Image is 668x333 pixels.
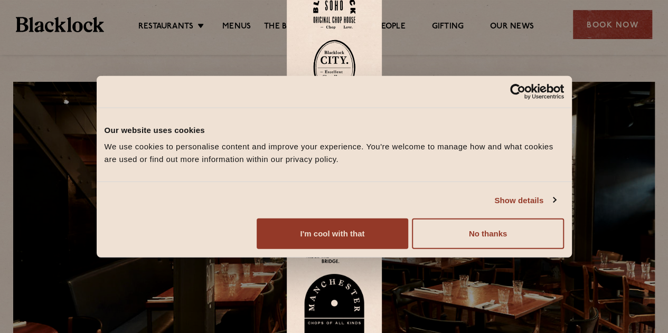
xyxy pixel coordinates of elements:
img: City-stamp-default.svg [313,40,355,96]
div: Our website uses cookies [105,123,564,136]
button: No thanks [412,218,563,249]
a: Usercentrics Cookiebot - opens in a new window [472,83,564,99]
button: I'm cool with that [257,218,408,249]
a: Show details [494,194,556,206]
div: We use cookies to personalise content and improve your experience. You're welcome to manage how a... [105,140,564,166]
